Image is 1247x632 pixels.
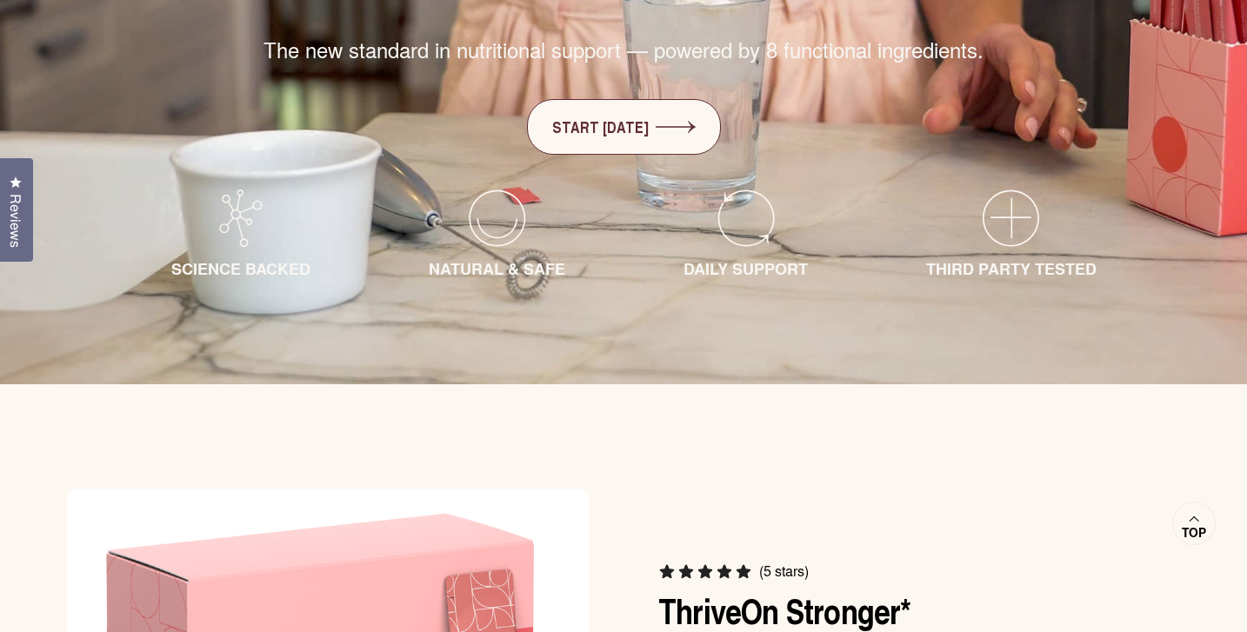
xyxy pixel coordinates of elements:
[684,257,808,280] span: DAILY SUPPORT
[527,99,721,155] a: START [DATE]
[171,257,310,280] span: SCIENCE BACKED
[4,194,27,248] span: Reviews
[1182,525,1206,541] span: Top
[263,35,984,64] span: The new standard in nutritional support — powered by 8 functional ingredients.
[429,257,565,280] span: NATURAL & SAFE
[926,257,1097,280] span: THIRD PARTY TESTED
[759,562,809,580] span: (5 stars)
